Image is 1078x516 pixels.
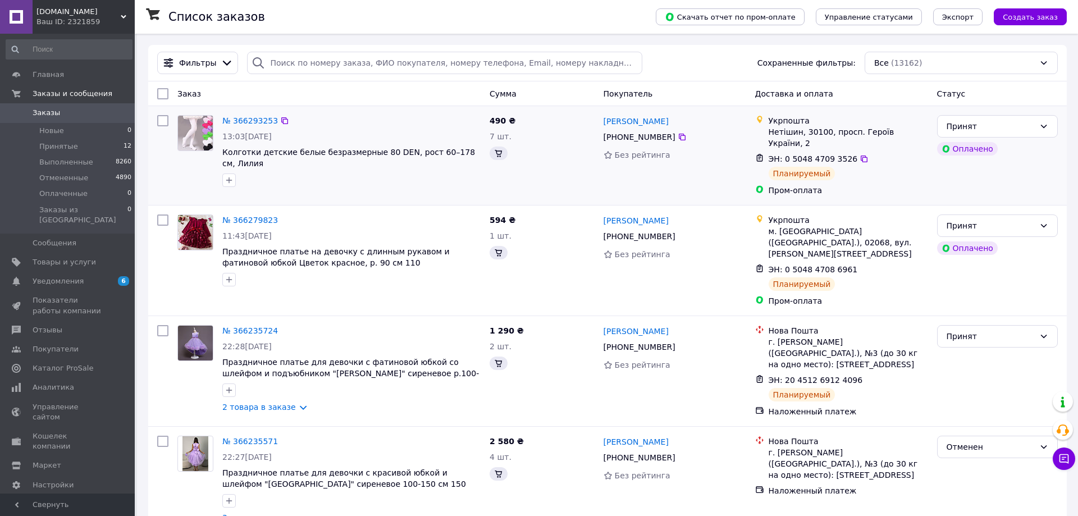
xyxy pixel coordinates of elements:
[937,89,966,98] span: Статус
[33,295,104,316] span: Показатели работы компании
[769,154,858,163] span: ЭН: 0 5048 4709 3526
[33,460,61,471] span: Маркет
[36,17,135,27] div: Ваш ID: 2321859
[983,12,1067,21] a: Создать заказ
[937,142,998,156] div: Оплачено
[33,344,79,354] span: Покупатели
[179,57,216,69] span: Фильтры
[769,388,835,401] div: Планируемый
[994,8,1067,25] button: Создать заказ
[665,12,796,22] span: Скачать отчет по пром-оплате
[182,436,209,471] img: Фото товару
[127,205,131,225] span: 0
[604,215,669,226] a: [PERSON_NAME]
[222,148,475,168] a: Колготки детские белые безразмерные 80 DEN, рост 60–178 см, Лилия
[177,214,213,250] a: Фото товару
[116,173,131,183] span: 4890
[222,403,296,412] a: 2 товара в заказе
[947,330,1035,343] div: Принят
[947,220,1035,232] div: Принят
[39,205,127,225] span: Заказы из [GEOGRAPHIC_DATA]
[222,437,278,446] a: № 366235571
[937,241,998,255] div: Оплачено
[33,363,93,373] span: Каталог ProSale
[769,295,928,307] div: Пром-оплата
[39,173,88,183] span: Отмененные
[177,115,213,151] a: Фото товару
[604,436,669,447] a: [PERSON_NAME]
[33,402,104,422] span: Управление сайтом
[222,468,466,488] a: Праздничное платье для девочки с красивой юбкой и шлейфом "[GEOGRAPHIC_DATA]" сиреневое 100-150 с...
[33,382,74,392] span: Аналитика
[222,358,479,389] a: Праздничное платье для девочки с фатиновой юбкой со шлейфом и подъюбником "[PERSON_NAME]" сиренев...
[769,226,928,259] div: м. [GEOGRAPHIC_DATA] ([GEOGRAPHIC_DATA].), 02068, вул. [PERSON_NAME][STREET_ADDRESS]
[178,116,213,150] img: Фото товару
[490,116,515,125] span: 490 ₴
[177,89,201,98] span: Заказ
[39,189,88,199] span: Оплаченные
[604,89,653,98] span: Покупатель
[604,232,675,241] span: [PHONE_NUMBER]
[177,325,213,361] a: Фото товару
[874,57,889,69] span: Все
[947,441,1035,453] div: Отменен
[769,115,928,126] div: Укрпошта
[222,247,450,267] a: Праздничное платье на девочку с длинным рукавом и фатиновой юбкой Цветок красное, р. 90 см 110
[1053,447,1075,470] button: Чат с покупателем
[656,8,805,25] button: Скачать отчет по пром-оплате
[490,326,524,335] span: 1 290 ₴
[933,8,983,25] button: Экспорт
[604,326,669,337] a: [PERSON_NAME]
[178,326,213,360] img: Фото товару
[168,10,265,24] h1: Список заказов
[769,485,928,496] div: Наложенный платеж
[769,436,928,447] div: Нова Пошта
[490,231,511,240] span: 1 шт.
[178,215,213,250] img: Фото товару
[33,480,74,490] span: Настройки
[604,343,675,351] span: [PHONE_NUMBER]
[127,189,131,199] span: 0
[36,7,121,17] span: KatyKids.shop
[755,89,833,98] span: Доставка и оплата
[947,120,1035,133] div: Принят
[769,376,863,385] span: ЭН: 20 4512 6912 4096
[490,216,515,225] span: 594 ₴
[33,70,64,80] span: Главная
[222,231,272,240] span: 11:43[DATE]
[769,447,928,481] div: г. [PERSON_NAME] ([GEOGRAPHIC_DATA].), №3 (до 30 кг на одно место): [STREET_ADDRESS]
[222,342,272,351] span: 22:28[DATE]
[769,277,835,291] div: Планируемый
[33,238,76,248] span: Сообщения
[118,276,129,286] span: 6
[757,57,856,69] span: Сохраненные фильтры:
[490,437,524,446] span: 2 580 ₴
[615,150,670,159] span: Без рейтинга
[825,13,913,21] span: Управление статусами
[127,126,131,136] span: 0
[615,360,670,369] span: Без рейтинга
[769,214,928,226] div: Укрпошта
[769,265,858,274] span: ЭН: 0 5048 4708 6961
[116,157,131,167] span: 8260
[769,167,835,180] div: Планируемый
[942,13,974,21] span: Экспорт
[33,108,60,118] span: Заказы
[222,116,278,125] a: № 366293253
[891,58,922,67] span: (13162)
[769,406,928,417] div: Наложенный платеж
[769,126,928,149] div: Нетішин, 30100, просп. Героїв України, 2
[6,39,133,60] input: Поиск
[177,436,213,472] a: Фото товару
[222,132,272,141] span: 13:03[DATE]
[816,8,922,25] button: Управление статусами
[490,453,511,462] span: 4 шт.
[490,342,511,351] span: 2 шт.
[39,157,93,167] span: Выполненные
[490,132,511,141] span: 7 шт.
[33,325,62,335] span: Отзывы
